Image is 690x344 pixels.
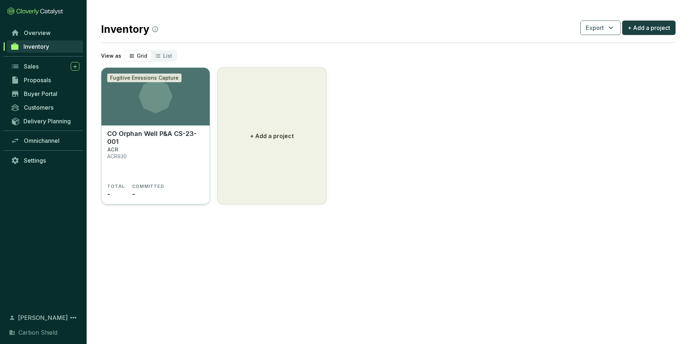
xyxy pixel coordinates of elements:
[7,101,83,114] a: Customers
[622,21,676,35] button: + Add a project
[137,53,147,59] span: Grid
[7,74,83,86] a: Proposals
[7,60,83,72] a: Sales
[24,137,60,144] span: Omnichannel
[107,153,127,159] p: ACR930
[107,146,118,153] p: ACR
[24,157,46,164] span: Settings
[101,52,121,59] p: View as
[132,184,164,189] span: COMMITTED
[18,313,68,322] span: [PERSON_NAME]
[101,22,158,37] h2: Inventory
[217,67,326,204] button: + Add a project
[24,90,57,97] span: Buyer Portal
[107,74,182,82] div: Fugitive Emissions Capture
[7,88,83,100] a: Buyer Portal
[24,29,51,36] span: Overview
[580,21,621,35] button: Export
[7,40,83,53] a: Inventory
[23,118,71,125] span: Delivery Planning
[23,43,49,50] span: Inventory
[107,184,125,189] span: TOTAL
[101,67,210,204] a: Fugitive Emissions CaptureCO Orphan Well P&A CS-23-001ACRACR930TOTAL-COMMITTED-
[7,27,83,39] a: Overview
[24,63,39,70] span: Sales
[628,23,670,32] span: + Add a project
[107,189,110,199] span: -
[24,104,53,111] span: Customers
[132,189,135,199] span: -
[107,130,204,146] p: CO Orphan Well P&A CS-23-001
[7,154,83,167] a: Settings
[24,76,51,84] span: Proposals
[163,53,172,59] span: List
[7,115,83,127] a: Delivery Planning
[124,50,177,62] div: segmented control
[18,328,57,337] span: Carbon Shield
[586,23,604,32] span: Export
[7,134,83,147] a: Omnichannel
[250,132,294,140] p: + Add a project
